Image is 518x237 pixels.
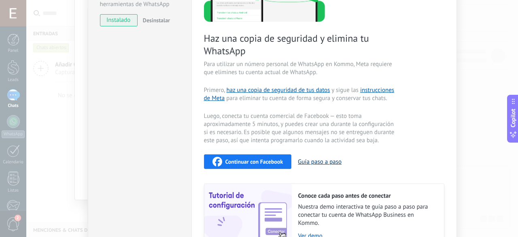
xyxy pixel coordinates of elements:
span: Para utilizar un número personal de WhatsApp en Kommo, Meta requiere que elimines tu cuenta actua... [204,60,397,77]
span: Copilot [509,109,517,127]
span: instalado [100,14,137,26]
button: Desinstalar [140,14,170,26]
button: Continuar con Facebook [204,154,292,169]
span: Desinstalar [143,17,170,24]
button: Guía paso a paso [298,158,342,166]
h2: Conoce cada paso antes de conectar [298,192,436,200]
span: Luego, conecta tu cuenta comercial de Facebook — esto toma aproximadamente 5 minutos, y puedes cr... [204,112,397,145]
a: haz una copia de seguridad de tus datos [226,86,330,94]
a: instrucciones de Meta [204,86,395,102]
span: Continuar con Facebook [225,159,283,164]
span: Haz una copia de seguridad y elimina tu WhatsApp [204,32,397,57]
span: Nuestra demo interactiva te guía paso a paso para conectar tu cuenta de WhatsApp Business en Kommo. [298,203,436,227]
span: Primero, y sigue las para eliminar tu cuenta de forma segura y conservar tus chats. [204,86,397,102]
